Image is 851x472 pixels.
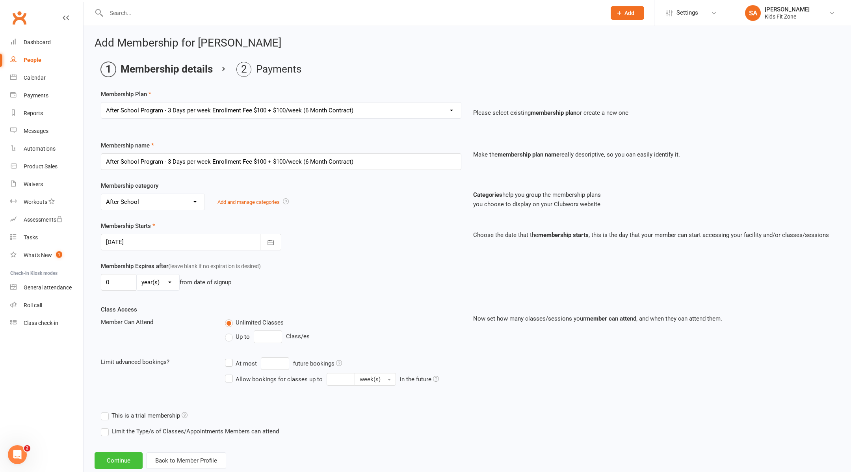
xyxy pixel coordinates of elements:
[24,163,58,170] div: Product Sales
[355,373,396,386] button: Allow bookings for classes up to in the future
[24,284,72,291] div: General attendance
[217,199,280,205] a: Add and manage categories
[236,62,301,77] li: Payments
[101,305,137,314] label: Class Access
[95,37,840,49] h2: Add Membership for [PERSON_NAME]
[745,5,761,21] div: SA
[236,332,250,340] span: Up to
[95,317,219,327] div: Member Can Attend
[101,62,213,77] li: Membership details
[765,13,810,20] div: Kids Fit Zone
[24,445,30,451] span: 2
[473,108,834,118] p: Please select existing or create a new one
[473,230,834,240] p: Choose the date that the , this is the day that your member can start accessing your facility and...
[24,92,48,99] div: Payments
[531,109,576,116] strong: membership plan
[24,146,56,152] div: Automations
[24,252,52,258] div: What's New
[146,452,226,469] button: Back to Member Profile
[24,199,47,205] div: Workouts
[10,279,83,297] a: General attendance kiosk mode
[10,193,83,211] a: Workouts
[236,359,257,368] div: At most
[10,122,83,140] a: Messages
[24,110,43,116] div: Reports
[611,6,644,20] button: Add
[10,51,83,69] a: People
[10,140,83,158] a: Automations
[24,57,41,63] div: People
[473,314,834,323] p: Now set how many classes/sessions your , and when they can attend them.
[101,427,279,436] label: Limit the Type/s of Classes/Appointments Members can attend
[24,216,63,223] div: Assessments
[101,90,151,99] label: Membership Plan
[101,141,154,150] label: Membership name
[624,10,634,16] span: Add
[10,314,83,332] a: Class kiosk mode
[765,6,810,13] div: [PERSON_NAME]
[24,75,46,81] div: Calendar
[101,221,155,231] label: Membership Starts
[236,318,284,326] span: Unlimited Classes
[498,151,559,158] strong: membership plan name
[10,211,83,229] a: Assessments
[225,330,461,343] div: Class/es
[473,150,834,159] p: Make the really descriptive, so you can easily identify it.
[676,4,698,22] span: Settings
[24,128,48,134] div: Messages
[10,158,83,175] a: Product Sales
[24,320,58,326] div: Class check-in
[10,229,83,246] a: Tasks
[101,153,461,170] input: Enter membership name
[168,263,261,269] span: (leave blank if no expiration is desired)
[9,8,29,28] a: Clubworx
[8,445,27,464] iframe: Intercom live chat
[327,373,355,386] input: Allow bookings for classes up to week(s) in the future
[10,246,83,264] a: What's New1
[10,104,83,122] a: Reports
[180,278,231,287] div: from date of signup
[24,39,51,45] div: Dashboard
[95,452,143,469] button: Continue
[104,7,600,19] input: Search...
[10,34,83,51] a: Dashboard
[95,357,219,367] div: Limit advanced bookings?
[400,375,439,384] div: in the future
[10,175,83,193] a: Waivers
[360,376,381,383] span: week(s)
[10,297,83,314] a: Roll call
[236,375,323,384] div: Allow bookings for classes up to
[473,190,834,209] p: help you group the membership plans you choose to display on your Clubworx website
[261,357,289,370] input: At mostfuture bookings
[56,251,62,258] span: 1
[101,261,261,271] label: Membership Expires after
[293,359,342,368] div: future bookings
[24,234,38,241] div: Tasks
[538,231,589,239] strong: membership starts
[101,411,188,420] label: This is a trial membership
[101,181,158,190] label: Membership category
[585,315,636,322] strong: member can attend
[24,302,42,308] div: Roll call
[10,69,83,87] a: Calendar
[10,87,83,104] a: Payments
[473,191,502,198] strong: Categories
[24,181,43,187] div: Waivers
